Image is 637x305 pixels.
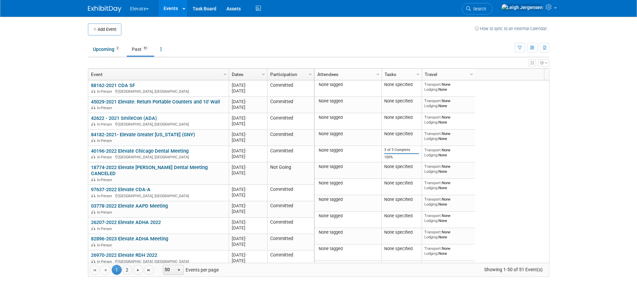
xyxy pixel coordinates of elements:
[424,148,472,157] div: None None
[232,236,264,241] div: [DATE]
[374,69,382,79] a: Column Settings
[424,87,438,92] span: Lodging:
[91,194,95,197] img: In-Person Event
[317,246,379,251] div: None tagged
[232,104,264,110] div: [DATE]
[317,180,379,186] div: None tagged
[245,187,247,192] span: -
[462,3,493,15] a: Search
[424,197,472,207] div: None None
[424,230,442,234] span: Transport:
[91,121,226,127] div: [GEOGRAPHIC_DATA], [GEOGRAPHIC_DATA]
[424,82,442,87] span: Transport:
[267,80,314,97] td: Committed
[91,178,95,181] img: In-Person Event
[384,155,419,160] div: 100%
[91,193,226,199] div: [GEOGRAPHIC_DATA], [GEOGRAPHIC_DATA]
[307,69,314,79] a: Column Settings
[384,197,419,202] div: None specified
[232,132,264,137] div: [DATE]
[232,99,264,104] div: [DATE]
[112,265,122,275] span: 1
[245,203,247,208] span: -
[91,219,161,225] a: 26207-2022 Elevate ADHA 2022
[317,115,379,120] div: None tagged
[317,213,379,219] div: None tagged
[91,99,220,105] a: 45029-2021 Elevate: Return Portable Counters and 10' Wall
[424,185,438,190] span: Lodging:
[475,26,549,31] a: How to sync to an external calendar...
[92,268,97,273] span: Go to the first page
[468,69,475,79] a: Column Settings
[424,197,442,202] span: Transport:
[384,213,419,219] div: None specified
[91,252,157,258] a: 26970-2022 Elevate RDH 2022
[267,97,314,113] td: Committed
[91,88,226,94] div: [GEOGRAPHIC_DATA], [GEOGRAPHIC_DATA]
[91,154,226,160] div: [GEOGRAPHIC_DATA], [GEOGRAPHIC_DATA]
[232,192,264,198] div: [DATE]
[91,203,168,209] a: 03778-2022 Elevate AAPD Meeting
[267,185,314,201] td: Committed
[317,82,379,87] div: None tagged
[267,130,314,146] td: Committed
[424,148,442,152] span: Transport:
[232,121,264,127] div: [DATE]
[317,98,379,104] div: None tagged
[469,72,474,77] span: Column Settings
[91,164,208,177] a: 18774-2022 Elevate [PERSON_NAME] Dental Meeting CANCELED
[91,186,150,193] a: 97637-2022 Elevate CDA-A
[88,43,125,56] a: Upcoming2
[245,165,247,170] span: -
[424,213,442,218] span: Transport:
[245,99,247,104] span: -
[384,82,419,87] div: None specified
[232,186,264,192] div: [DATE]
[384,230,419,235] div: None specified
[384,148,419,152] div: 3 of 3 Complete
[384,98,419,104] div: None specified
[267,146,314,162] td: Committed
[232,203,264,209] div: [DATE]
[232,88,264,94] div: [DATE]
[91,139,95,142] img: In-Person Event
[245,236,247,241] span: -
[97,89,114,94] span: In-Person
[232,225,264,231] div: [DATE]
[122,265,132,275] a: 2
[384,131,419,137] div: None specified
[317,69,377,80] a: Attendees
[91,89,95,93] img: In-Person Event
[267,250,314,267] td: Committed
[97,106,114,110] span: In-Person
[317,131,379,137] div: None tagged
[267,162,314,185] td: Not Going
[144,265,154,275] a: Go to the last page
[424,164,472,174] div: None None
[384,115,419,120] div: None specified
[424,246,472,256] div: None None
[424,213,472,223] div: None None
[424,180,442,185] span: Transport:
[478,265,549,274] span: Showing 1-50 of 51 Event(s)
[245,252,247,257] span: -
[375,72,381,77] span: Column Settings
[146,268,151,273] span: Go to the last page
[97,122,114,127] span: In-Person
[91,148,189,154] a: 40196-2022 Elevate Chicago Dental Meeting
[88,23,121,35] button: Add Event
[424,180,472,190] div: None None
[91,106,95,109] img: In-Person Event
[245,148,247,153] span: -
[127,43,154,56] a: Past51
[424,153,438,157] span: Lodging:
[424,103,438,108] span: Lodging:
[232,219,264,225] div: [DATE]
[103,268,108,273] span: Go to the previous page
[270,69,310,80] a: Participation
[222,72,228,77] span: Column Settings
[424,246,442,251] span: Transport:
[91,122,95,126] img: In-Person Event
[232,115,264,121] div: [DATE]
[91,210,95,214] img: In-Person Event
